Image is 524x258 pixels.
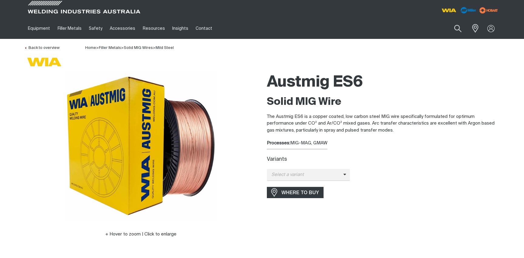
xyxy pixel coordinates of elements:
button: Search products [448,21,468,36]
a: Filler Metals [54,18,85,39]
a: Contact [192,18,216,39]
a: Home [85,45,96,50]
label: Variants [267,157,287,162]
p: The Austmig ES6 is a copper coated, low carbon steel MIG wire specifically formulated for optimum... [267,113,500,134]
a: Solid MIG Wires [124,46,153,50]
span: WHERE TO BUY [277,188,323,198]
h2: Solid MIG Wire [267,95,500,109]
a: Mild Steel [156,46,174,50]
input: Product name or item number... [440,21,468,36]
a: Back to overview of Mild Steel [24,46,59,50]
a: Resources [139,18,169,39]
img: Austmig ES6 [65,70,217,222]
a: Accessories [106,18,139,39]
div: MIG-MAG, GMAW [267,140,500,147]
a: Equipment [24,18,54,39]
a: Safety [85,18,106,39]
button: Hover to zoom | Click to enlarge [102,231,180,238]
a: WHERE TO BUY [267,187,324,198]
strong: Processes: [267,141,290,145]
h1: Austmig ES6 [267,73,500,92]
span: > [96,46,99,50]
a: Insights [169,18,192,39]
nav: Main [24,18,381,39]
span: > [121,46,124,50]
span: Home [85,46,96,50]
img: miller [478,6,500,15]
span: > [153,46,156,50]
a: Filler Metals [99,46,121,50]
span: Select a variant [267,171,343,178]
